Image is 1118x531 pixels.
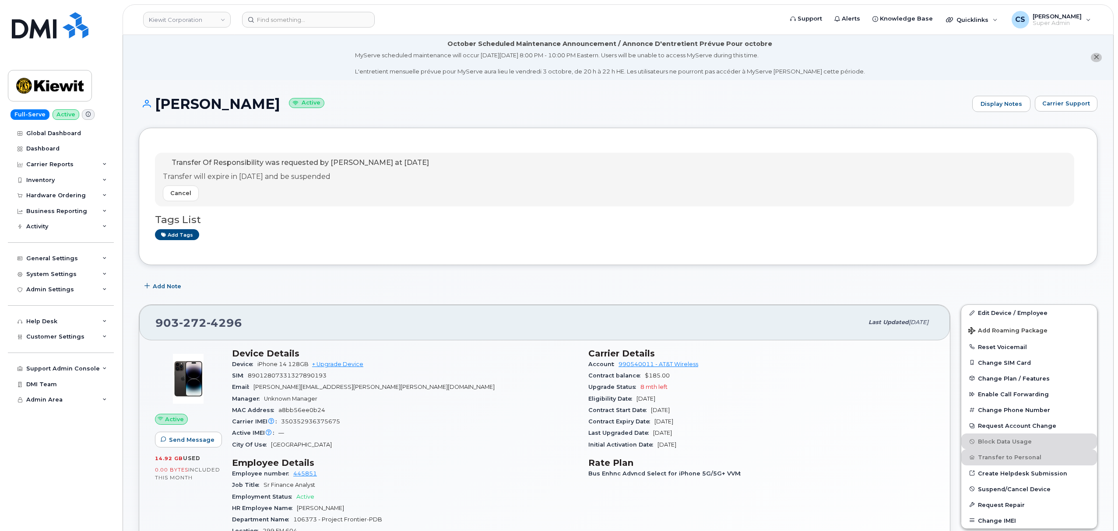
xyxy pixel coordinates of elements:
[155,467,188,473] span: 0.00 Bytes
[961,402,1097,418] button: Change Phone Number
[978,375,1050,381] span: Change Plan / Features
[961,433,1097,449] button: Block Data Usage
[961,449,1097,465] button: Transfer to Personal
[961,370,1097,386] button: Change Plan / Features
[170,189,191,197] span: Cancel
[162,353,214,405] img: image20231002-3703462-njx0qo.jpeg
[264,395,317,402] span: Unknown Manager
[588,458,934,468] h3: Rate Plan
[155,229,199,240] a: Add tags
[248,372,327,379] span: 89012807331327890193
[232,441,271,448] span: City Of Use
[169,436,214,444] span: Send Message
[172,158,429,167] span: Transfer Of Responsibility was requested by [PERSON_NAME] at [DATE]
[355,51,865,76] div: MyServe scheduled maintenance will occur [DATE][DATE] 8:00 PM - 10:00 PM Eastern. Users will be u...
[139,278,189,294] button: Add Note
[657,441,676,448] span: [DATE]
[961,418,1097,433] button: Request Account Change
[264,482,315,488] span: Sr Finance Analyst
[312,361,363,367] a: + Upgrade Device
[232,348,578,359] h3: Device Details
[909,319,928,325] span: [DATE]
[253,384,495,390] span: [PERSON_NAME][EMAIL_ADDRESS][PERSON_NAME][PERSON_NAME][DOMAIN_NAME]
[232,395,264,402] span: Manager
[183,455,200,461] span: used
[588,470,745,477] span: Bus Enhnc Advncd Select for iPhone 5G/5G+ VVM
[588,384,640,390] span: Upgrade Status
[179,316,207,329] span: 272
[651,407,670,413] span: [DATE]
[640,384,668,390] span: 8 mth left
[155,316,242,329] span: 903
[1080,493,1111,524] iframe: Messenger Launcher
[1091,53,1102,62] button: close notification
[961,355,1097,370] button: Change SIM Card
[155,214,1081,225] h3: Tags List
[961,513,1097,528] button: Change IMEI
[232,458,578,468] h3: Employee Details
[961,386,1097,402] button: Enable Call Forwarding
[961,321,1097,339] button: Add Roaming Package
[588,430,653,436] span: Last Upgraded Date
[278,430,284,436] span: —
[232,482,264,488] span: Job Title
[165,415,184,423] span: Active
[968,327,1048,335] span: Add Roaming Package
[232,505,297,511] span: HR Employee Name
[163,172,429,182] p: Transfer will expire in [DATE] and be suspended
[588,361,619,367] span: Account
[281,418,340,425] span: 350352936375675
[155,432,222,447] button: Send Message
[232,361,257,367] span: Device
[232,407,278,413] span: MAC Address
[232,493,296,500] span: Employment Status
[645,372,670,379] span: $185.00
[293,516,382,523] span: 106373 - Project Frontier-PDB
[961,465,1097,481] a: Create Helpdesk Submission
[588,407,651,413] span: Contract Start Date
[588,441,657,448] span: Initial Activation Date
[232,470,293,477] span: Employee number
[961,481,1097,497] button: Suspend/Cancel Device
[155,466,220,481] span: included this month
[588,418,654,425] span: Contract Expiry Date
[153,282,181,290] span: Add Note
[257,361,309,367] span: iPhone 14 128GB
[1035,96,1097,112] button: Carrier Support
[961,339,1097,355] button: Reset Voicemail
[868,319,909,325] span: Last updated
[588,395,636,402] span: Eligibility Date
[653,430,672,436] span: [DATE]
[961,305,1097,321] a: Edit Device / Employee
[232,384,253,390] span: Email
[297,505,344,511] span: [PERSON_NAME]
[588,348,934,359] h3: Carrier Details
[232,418,281,425] span: Carrier IMEI
[978,486,1051,492] span: Suspend/Cancel Device
[1042,99,1090,108] span: Carrier Support
[289,98,324,108] small: Active
[588,372,645,379] span: Contract balance
[207,316,242,329] span: 4296
[232,430,278,436] span: Active IMEI
[978,391,1049,398] span: Enable Call Forwarding
[296,493,314,500] span: Active
[271,441,332,448] span: [GEOGRAPHIC_DATA]
[163,185,199,201] button: Cancel
[232,516,293,523] span: Department Name
[232,372,248,379] span: SIM
[972,96,1030,112] a: Display Notes
[636,395,655,402] span: [DATE]
[619,361,698,367] a: 990540011 - AT&T Wireless
[961,497,1097,513] button: Request Repair
[654,418,673,425] span: [DATE]
[139,96,968,112] h1: [PERSON_NAME]
[293,470,317,477] a: 445851
[278,407,325,413] span: a8bb56ee0b24
[155,455,183,461] span: 14.92 GB
[447,39,772,49] div: October Scheduled Maintenance Announcement / Annonce D'entretient Prévue Pour octobre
